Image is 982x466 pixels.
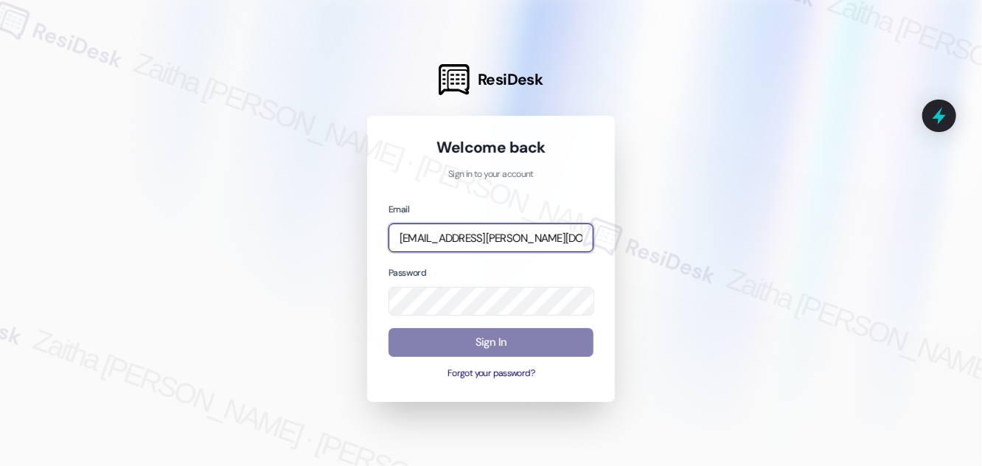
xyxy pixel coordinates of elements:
p: Sign in to your account [389,168,593,181]
span: ResiDesk [478,69,543,90]
label: Email [389,204,409,215]
h1: Welcome back [389,137,593,158]
button: Sign In [389,328,593,357]
button: Forgot your password? [389,367,593,380]
input: name@example.com [389,223,593,252]
label: Password [389,267,426,279]
img: ResiDesk Logo [439,64,470,95]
